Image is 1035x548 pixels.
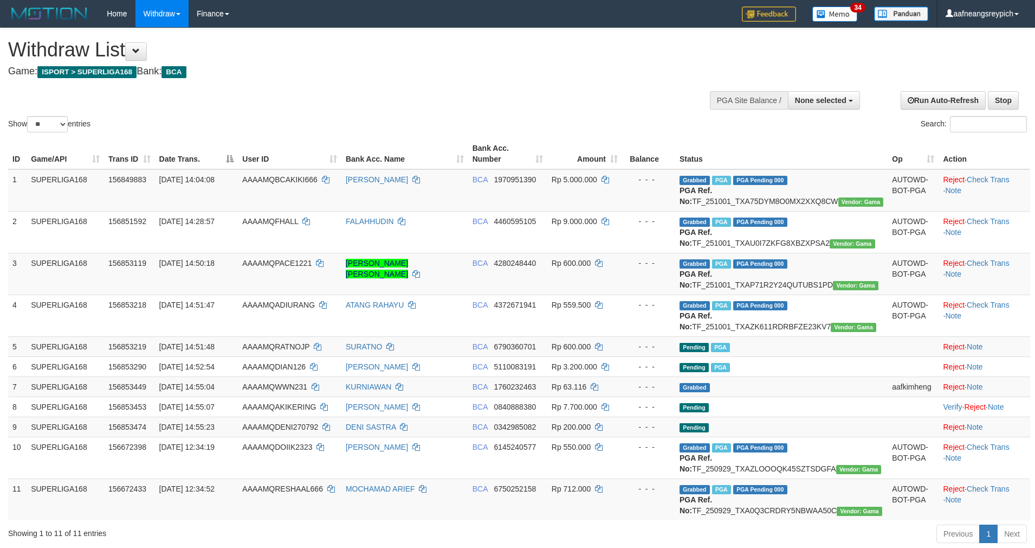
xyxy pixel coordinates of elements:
span: AAAAMQAKIKERING [242,403,316,411]
b: PGA Ref. No: [680,228,712,247]
a: Check Trans [967,175,1010,184]
span: Marked by aafsoycanthlai [712,176,731,185]
img: Button%20Memo.svg [812,7,858,22]
div: PGA Site Balance / [710,91,788,110]
th: User ID: activate to sort column ascending [238,138,341,169]
span: Marked by aafsoycanthlai [712,485,731,494]
span: AAAAMQPACE1221 [242,259,312,267]
a: Check Trans [967,217,1010,226]
span: Marked by aafsoycanthlai [711,363,730,372]
span: Rp 200.000 [552,423,591,431]
span: Vendor URL: https://trx31.1velocity.biz [830,239,875,248]
a: [PERSON_NAME] [346,443,408,451]
span: Vendor URL: https://trx31.1velocity.biz [831,323,876,332]
a: 1 [979,525,998,543]
th: Game/API: activate to sort column ascending [27,138,104,169]
a: [PERSON_NAME] [346,175,408,184]
span: Marked by aafsoycanthlai [712,218,731,227]
span: Rp 559.500 [552,301,591,309]
a: [PERSON_NAME] [PERSON_NAME] [346,259,408,278]
span: 156853449 [108,383,146,391]
td: · · [939,295,1030,336]
span: Grabbed [680,485,710,494]
span: Copy 0342985082 to clipboard [494,423,536,431]
td: aafkimheng [888,377,939,397]
a: Reject [943,443,965,451]
span: Rp 600.000 [552,342,591,351]
span: PGA Pending [733,259,787,269]
img: Feedback.jpg [742,7,796,22]
a: FALAHHUDIN [346,217,394,226]
span: Marked by aafsoycanthlai [711,343,730,352]
span: Marked by aafsoycanthlai [712,301,731,310]
th: ID [8,138,27,169]
td: SUPERLIGA168 [27,417,104,437]
a: Verify [943,403,962,411]
a: Check Trans [967,443,1010,451]
a: Check Trans [967,259,1010,267]
td: 11 [8,479,27,520]
label: Search: [921,116,1027,132]
span: Copy 4460595105 to clipboard [494,217,536,226]
span: AAAAMQDENI270792 [242,423,318,431]
span: BCA [473,175,488,184]
div: - - - [626,381,671,392]
span: BCA [473,259,488,267]
div: - - - [626,422,671,432]
td: · [939,417,1030,437]
td: SUPERLIGA168 [27,169,104,212]
div: Showing 1 to 11 of 11 entries [8,524,423,539]
span: Rp 712.000 [552,485,591,493]
a: Reject [943,175,965,184]
span: PGA Pending [733,176,787,185]
td: · [939,336,1030,356]
span: Copy 1760232463 to clipboard [494,383,536,391]
span: Grabbed [680,443,710,453]
span: Vendor URL: https://trx31.1velocity.biz [836,465,882,474]
a: [PERSON_NAME] [346,362,408,371]
span: Rp 9.000.000 [552,217,597,226]
select: Showentries [27,116,68,132]
a: Note [945,454,961,462]
a: Reject [943,342,965,351]
span: Vendor URL: https://trx31.1velocity.biz [838,197,884,207]
span: 34 [850,3,865,12]
div: - - - [626,258,671,269]
td: AUTOWD-BOT-PGA [888,295,939,336]
span: AAAAMQDIAN126 [242,362,306,371]
td: AUTOWD-BOT-PGA [888,169,939,212]
td: SUPERLIGA168 [27,336,104,356]
span: 156853119 [108,259,146,267]
a: Reject [943,423,965,431]
span: Copy 0840888380 to clipboard [494,403,536,411]
td: 10 [8,437,27,479]
a: Next [997,525,1027,543]
th: Bank Acc. Name: activate to sort column ascending [341,138,468,169]
a: Check Trans [967,301,1010,309]
div: - - - [626,483,671,494]
td: 4 [8,295,27,336]
h1: Withdraw List [8,39,679,61]
a: Reject [943,217,965,226]
img: MOTION_logo.png [8,5,90,22]
span: [DATE] 14:52:54 [159,362,215,371]
td: 7 [8,377,27,397]
span: AAAAMQBCAKIKI666 [242,175,318,184]
span: BCA [473,362,488,371]
span: AAAAMQFHALL [242,217,298,226]
td: 5 [8,336,27,356]
td: · [939,356,1030,377]
div: - - - [626,300,671,310]
span: Grabbed [680,301,710,310]
span: Pending [680,403,709,412]
span: Grabbed [680,259,710,269]
td: · · [939,437,1030,479]
td: · [939,377,1030,397]
a: Reject [943,362,965,371]
a: DENI SASTRA [346,423,396,431]
span: ISPORT > SUPERLIGA168 [37,66,137,78]
td: SUPERLIGA168 [27,479,104,520]
span: 156851592 [108,217,146,226]
a: Note [945,270,961,278]
span: AAAAMQRATNOJP [242,342,309,351]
